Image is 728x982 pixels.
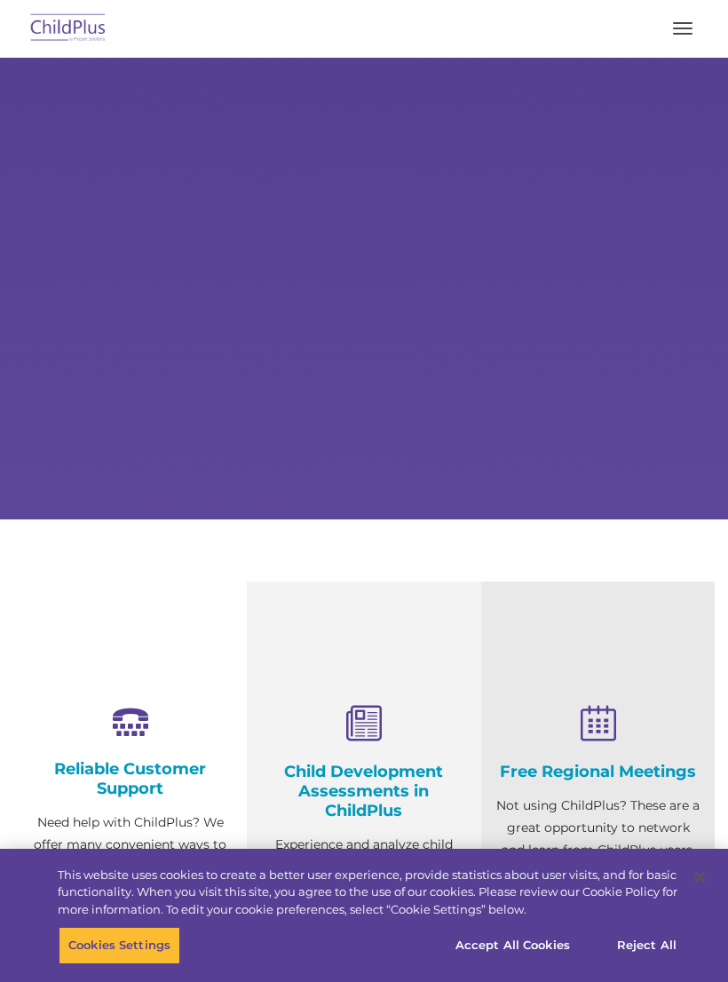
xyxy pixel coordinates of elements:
div: This website uses cookies to create a better user experience, provide statistics about user visit... [58,867,677,919]
button: Accept All Cookies [446,927,580,964]
button: Close [680,858,719,897]
img: ChildPlus by Procare Solutions [27,8,110,50]
p: Not using ChildPlus? These are a great opportunity to network and learn from ChildPlus users. Fin... [495,795,701,906]
button: Cookies Settings [59,927,180,964]
h4: Reliable Customer Support [27,759,233,798]
h4: Child Development Assessments in ChildPlus [260,762,467,820]
button: Reject All [591,927,702,964]
p: Need help with ChildPlus? We offer many convenient ways to contact our amazing Customer Support r... [27,812,233,967]
h4: Free Regional Meetings [495,762,701,781]
p: Experience and analyze child assessments and Head Start data management in one system with zero c... [260,834,467,967]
